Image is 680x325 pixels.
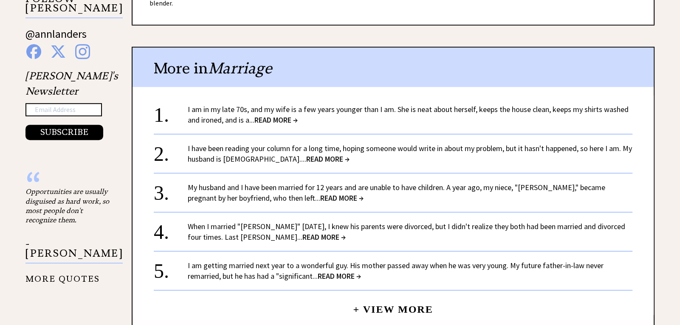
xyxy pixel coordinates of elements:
div: “ [25,178,110,187]
div: 5. [154,260,188,276]
div: [PERSON_NAME]'s Newsletter [25,68,118,140]
a: @annlanders [25,27,87,49]
span: Marriage [208,59,272,78]
input: Email Address [25,103,102,117]
img: instagram%20blue.png [75,44,90,59]
a: I have been reading your column for a long time, hoping someone would write in about my problem, ... [188,143,632,164]
a: I am in my late 70s, and my wife is a few years younger than I am. She is neat about herself, kee... [188,104,629,125]
img: x%20blue.png [51,44,66,59]
p: - [PERSON_NAME] [25,239,123,263]
span: READ MORE → [254,115,298,125]
img: facebook%20blue.png [26,44,41,59]
a: I am getting married next year to a wonderful guy. His mother passed away when he was very young.... [188,261,604,281]
div: 2. [154,143,188,159]
div: 1. [154,104,188,120]
a: + View More [353,297,433,315]
div: 4. [154,221,188,237]
span: READ MORE → [320,193,364,203]
a: My husband and I have been married for 12 years and are unable to have children. A year ago, my n... [188,182,605,203]
button: SUBSCRIBE [25,125,103,140]
div: More in [133,48,654,87]
span: READ MORE → [318,271,361,281]
a: MORE QUOTES [25,267,100,284]
div: Opportunities are usually disguised as hard work, so most people don't recognize them. [25,187,110,225]
div: 3. [154,182,188,198]
a: When I married "[PERSON_NAME]" [DATE], I knew his parents were divorced, but I didn't realize the... [188,221,625,242]
span: READ MORE → [306,154,350,164]
span: READ MORE → [302,232,346,242]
